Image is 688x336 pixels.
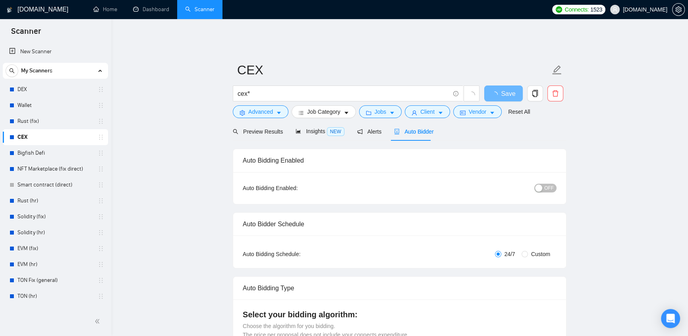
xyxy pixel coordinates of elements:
[243,149,557,172] div: Auto Bidding Enabled
[17,161,93,177] a: NFT Marketplace (fix direct)
[394,129,400,134] span: robot
[672,3,685,16] button: setting
[98,277,104,284] span: holder
[233,129,238,134] span: search
[17,304,93,320] a: Blockchain Fix (general)
[98,261,104,268] span: holder
[248,107,273,116] span: Advanced
[238,89,450,99] input: Search Freelance Jobs...
[233,105,288,118] button: settingAdvancedcaret-down
[98,86,104,93] span: holder
[17,145,93,161] a: Bigfish Defi
[243,277,557,299] div: Auto Bidding Type
[412,110,417,116] span: user
[489,110,495,116] span: caret-down
[307,107,340,116] span: Job Category
[9,44,102,60] a: New Scanner
[3,44,108,60] li: New Scanner
[357,129,363,134] span: notification
[501,89,515,99] span: Save
[556,6,562,13] img: upwork-logo.png
[17,97,93,113] a: Wallet
[17,129,93,145] a: CEX
[469,107,486,116] span: Vendor
[389,110,395,116] span: caret-down
[5,25,47,42] span: Scanner
[133,6,169,13] a: dashboardDashboard
[405,105,450,118] button: userClientcaret-down
[296,128,301,134] span: area-chart
[344,110,349,116] span: caret-down
[453,91,458,96] span: info-circle
[237,60,550,80] input: Scanner name...
[359,105,402,118] button: folderJobscaret-down
[420,107,435,116] span: Client
[276,110,282,116] span: caret-down
[547,85,563,101] button: delete
[357,128,382,135] span: Alerts
[375,107,387,116] span: Jobs
[17,177,93,193] a: Smart contract (direct)
[460,110,466,116] span: idcard
[240,110,245,116] span: setting
[7,4,12,16] img: logo
[98,150,104,156] span: holder
[484,85,523,101] button: Save
[243,250,347,258] div: Auto Bidding Schedule:
[98,198,104,204] span: holder
[552,65,562,75] span: edit
[17,113,93,129] a: Rust (fix)
[98,229,104,236] span: holder
[98,293,104,299] span: holder
[327,127,344,136] span: NEW
[673,6,684,13] span: setting
[95,317,102,325] span: double-left
[528,250,553,258] span: Custom
[98,102,104,109] span: holder
[243,309,557,320] h4: Select your bidding algorithm:
[298,110,304,116] span: bars
[17,272,93,288] a: TON Fix (general)
[612,7,618,12] span: user
[17,288,93,304] a: TON (hr)
[661,309,680,328] div: Open Intercom Messenger
[544,184,554,192] span: OFF
[491,91,501,98] span: loading
[243,213,557,235] div: Auto Bidder Schedule
[98,182,104,188] span: holder
[98,118,104,124] span: holder
[590,5,602,14] span: 1523
[296,128,344,134] span: Insights
[292,105,356,118] button: barsJob Categorycaret-down
[17,256,93,272] a: EVM (hr)
[453,105,502,118] button: idcardVendorcaret-down
[17,209,93,225] a: Solidity (fix)
[548,90,563,97] span: delete
[243,184,347,192] div: Auto Bidding Enabled:
[98,245,104,252] span: holder
[17,225,93,241] a: Solidity (hr)
[185,6,215,13] a: searchScanner
[17,82,93,97] a: DEX
[508,107,530,116] a: Reset All
[501,250,518,258] span: 24/7
[17,241,93,256] a: EVM (fix)
[98,214,104,220] span: holder
[565,5,589,14] span: Connects:
[394,128,433,135] span: Auto Bidder
[98,166,104,172] span: holder
[233,128,283,135] span: Preview Results
[468,91,475,99] span: loading
[93,6,117,13] a: homeHome
[98,134,104,140] span: holder
[672,6,685,13] a: setting
[527,85,543,101] button: copy
[21,63,52,79] span: My Scanners
[6,64,18,77] button: search
[366,110,371,116] span: folder
[528,90,543,97] span: copy
[6,68,18,74] span: search
[17,193,93,209] a: Rust (hr)
[438,110,443,116] span: caret-down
